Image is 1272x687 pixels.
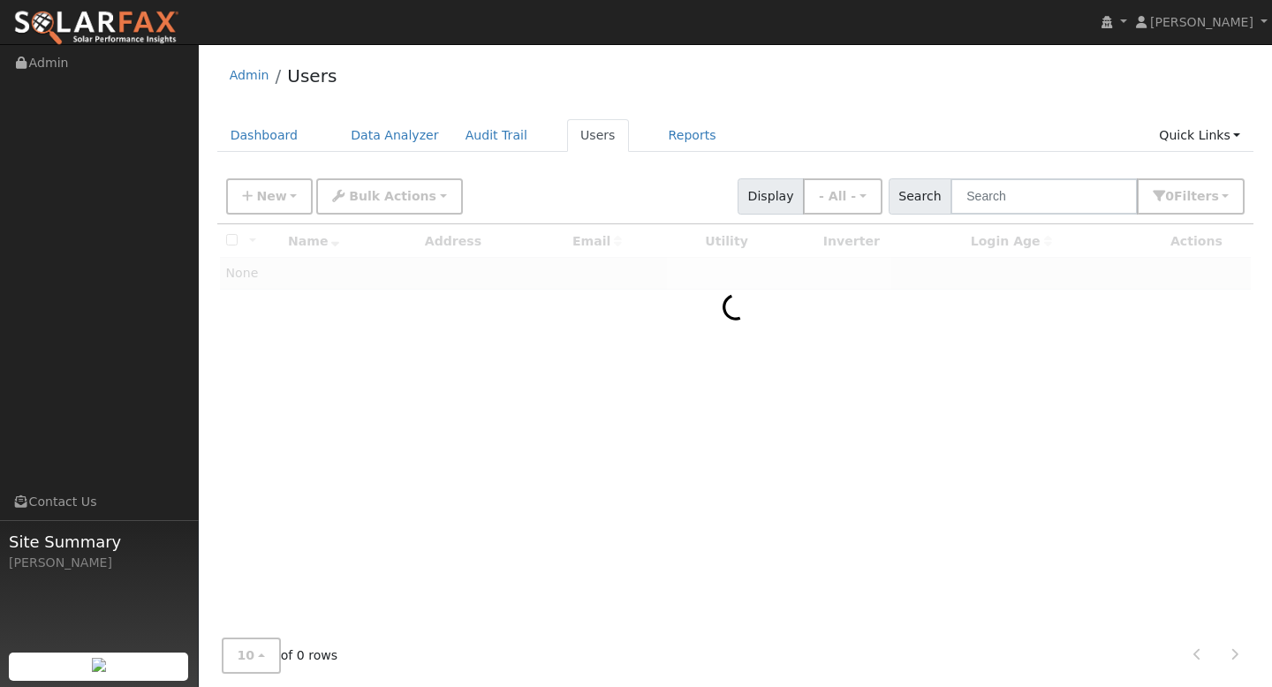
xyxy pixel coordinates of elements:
[287,65,337,87] a: Users
[222,638,338,674] span: of 0 rows
[889,178,951,215] span: Search
[738,178,804,215] span: Display
[1150,15,1253,29] span: [PERSON_NAME]
[226,178,314,215] button: New
[217,119,312,152] a: Dashboard
[238,648,255,662] span: 10
[316,178,462,215] button: Bulk Actions
[1211,189,1218,203] span: s
[9,554,189,572] div: [PERSON_NAME]
[452,119,541,152] a: Audit Trail
[1146,119,1253,152] a: Quick Links
[92,658,106,672] img: retrieve
[222,638,281,674] button: 10
[337,119,452,152] a: Data Analyzer
[803,178,882,215] button: - All -
[1174,189,1219,203] span: Filter
[13,10,179,47] img: SolarFax
[349,189,436,203] span: Bulk Actions
[567,119,629,152] a: Users
[1137,178,1245,215] button: 0Filters
[230,68,269,82] a: Admin
[655,119,730,152] a: Reports
[256,189,286,203] span: New
[9,530,189,554] span: Site Summary
[950,178,1138,215] input: Search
